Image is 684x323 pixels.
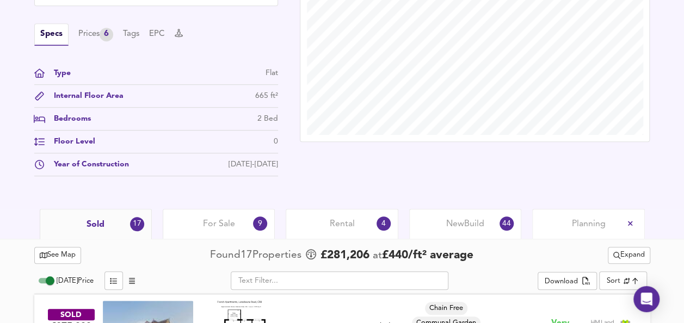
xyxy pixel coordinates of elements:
span: Sold [87,219,104,231]
div: [DATE]-[DATE] [229,159,278,170]
button: Tags [123,28,139,40]
button: Specs [34,23,69,46]
div: Open Intercom Messenger [633,286,660,312]
div: Bedrooms [45,113,91,125]
div: SOLD [48,309,95,320]
div: Internal Floor Area [45,90,124,102]
div: Year of Construction [45,159,129,170]
div: Sort [607,276,620,286]
span: Expand [613,249,645,262]
div: Type [45,67,71,79]
div: Floor Level [45,136,95,147]
button: Expand [608,247,650,264]
span: [DATE] Price [57,277,94,284]
div: Flat [266,67,278,79]
div: 6 [100,28,113,41]
button: EPC [149,28,165,40]
div: 665 ft² [255,90,278,102]
div: split button [538,272,597,290]
div: 4 [375,215,392,232]
div: 44 [500,216,514,231]
div: 9 [252,215,269,232]
div: Prices [78,28,113,41]
button: Prices6 [78,28,113,41]
span: New Build [446,218,484,230]
span: Chain Free [425,303,467,313]
span: £ 281,206 [321,247,369,264]
div: Found 17 Propert ies [210,248,304,263]
button: Download [538,272,597,290]
span: See Map [40,249,76,262]
input: Text Filter... [231,271,448,290]
div: 2 Bed [257,113,278,125]
div: 0 [274,136,278,147]
div: Download [545,276,578,288]
button: See Map [34,247,82,264]
div: Sort [599,271,646,290]
span: Rental [330,218,355,230]
span: at [373,251,382,261]
div: split button [608,247,650,264]
div: Chain Free [425,302,467,315]
span: For Sale [203,218,235,230]
span: Planning [571,218,605,230]
span: £ 440 / ft² average [382,250,473,261]
div: 17 [130,217,144,231]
